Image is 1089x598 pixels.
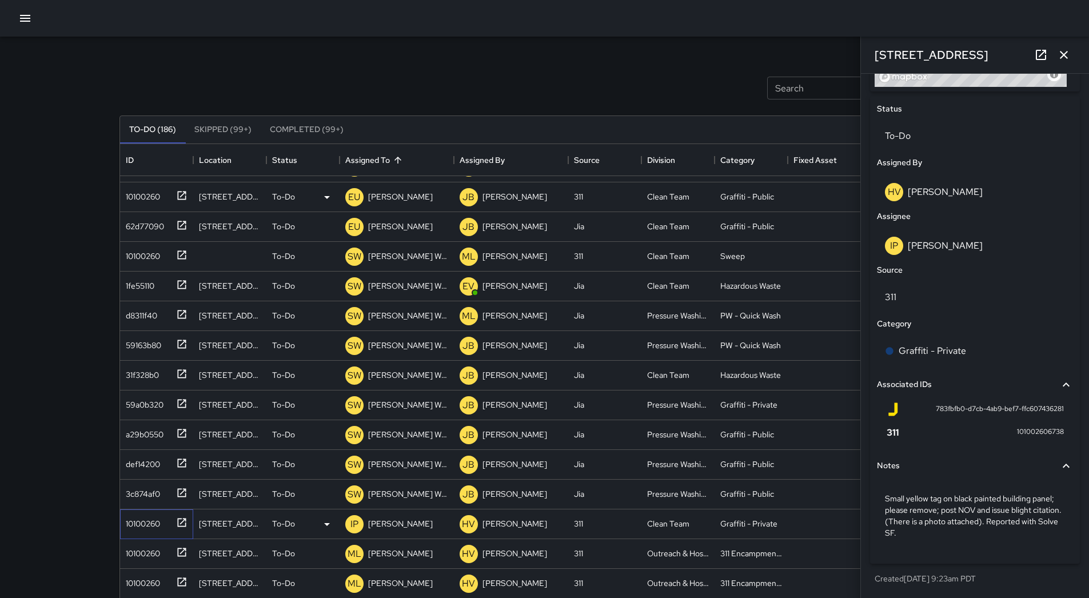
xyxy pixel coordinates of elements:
div: Pressure Washing [647,310,709,321]
div: 10100260 [121,513,160,529]
div: d8311f40 [121,305,157,321]
div: 311 Encampments [720,548,782,559]
div: Source [568,144,641,176]
p: SW [348,398,361,412]
p: [PERSON_NAME] Weekly [368,369,448,381]
p: [PERSON_NAME] [482,221,547,232]
p: [PERSON_NAME] [482,488,547,500]
div: Graffiti - Private [720,399,777,410]
p: [PERSON_NAME] [482,577,547,589]
div: Clean Team [647,280,689,292]
p: SW [348,280,361,293]
div: Jia [574,429,584,440]
div: 96 6th Street [199,221,261,232]
div: Division [647,144,675,176]
p: JB [462,488,474,501]
div: 311 [574,250,583,262]
div: 311 [574,548,583,559]
button: Sort [390,152,406,168]
div: Fixed Asset [788,144,861,176]
p: JB [462,428,474,442]
div: a29b0550 [121,424,163,440]
p: SW [348,488,361,501]
p: [PERSON_NAME] Weekly [368,399,448,410]
div: 10100260 [121,573,160,589]
div: Jia [574,369,584,381]
div: 1fe55110 [121,276,154,292]
div: 75 6th Street [199,459,261,470]
p: [PERSON_NAME] [482,280,547,292]
div: ID [120,144,193,176]
div: Assigned To [340,144,454,176]
p: [PERSON_NAME] [482,369,547,381]
p: HV [462,547,475,561]
p: EU [348,220,360,234]
p: [PERSON_NAME] Weekly [368,429,448,440]
div: 10100260 [121,543,160,559]
p: EV [462,280,474,293]
p: [PERSON_NAME] [482,429,547,440]
div: Category [715,144,788,176]
button: To-Do (186) [120,116,185,143]
div: 40 6th Street [199,310,261,321]
p: To-Do [272,191,295,202]
div: Hazardous Waste [720,280,781,292]
div: 25 7th Street [199,518,261,529]
p: EU [348,190,360,204]
div: 454 Natoma Street [199,429,261,440]
div: 532 Jessie Street [199,369,261,381]
div: Clean Team [647,250,689,262]
div: Pressure Washing [647,459,709,470]
p: To-Do [272,250,295,262]
div: Division [641,144,715,176]
p: JB [462,398,474,412]
p: To-Do [272,280,295,292]
div: Jia [574,310,584,321]
div: Status [266,144,340,176]
div: 743a Minna Street [199,548,261,559]
p: [PERSON_NAME] [368,577,433,589]
p: [PERSON_NAME] Weekly [368,459,448,470]
p: [PERSON_NAME] [482,340,547,351]
p: ML [462,309,476,323]
p: [PERSON_NAME] Weekly [368,488,448,500]
p: To-Do [272,221,295,232]
div: Hazardous Waste [720,369,781,381]
p: [PERSON_NAME] [482,191,547,202]
div: Clean Team [647,369,689,381]
p: JB [462,220,474,234]
button: Skipped (99+) [185,116,261,143]
p: [PERSON_NAME] Weekly [368,250,448,262]
div: Jia [574,488,584,500]
p: To-Do [272,488,295,500]
p: SW [348,369,361,382]
div: Category [720,144,755,176]
div: 59a0b320 [121,394,163,410]
div: Graffiti - Public [720,221,774,232]
div: 160 6th Street [199,399,261,410]
div: Outreach & Hospitality [647,548,709,559]
div: Clean Team [647,221,689,232]
div: Assigned By [454,144,568,176]
p: To-Do [272,310,295,321]
p: To-Do [272,518,295,529]
div: 934 Market Street [199,488,261,500]
div: 31f328b0 [121,365,159,381]
p: IP [350,517,358,531]
div: Jia [574,280,584,292]
p: [PERSON_NAME] Weekly [368,280,448,292]
div: ID [126,144,134,176]
p: To-Do [272,399,295,410]
div: Pressure Washing [647,488,709,500]
div: 311 [574,518,583,529]
p: SW [348,309,361,323]
div: Assigned To [345,144,390,176]
div: Sweep [720,250,745,262]
div: 10100260 [121,186,160,202]
p: [PERSON_NAME] [368,191,433,202]
p: [PERSON_NAME] [368,221,433,232]
div: Clean Team [647,191,689,202]
div: Pressure Washing [647,399,709,410]
div: 1193 Market Street [199,280,261,292]
div: Assigned By [460,144,505,176]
